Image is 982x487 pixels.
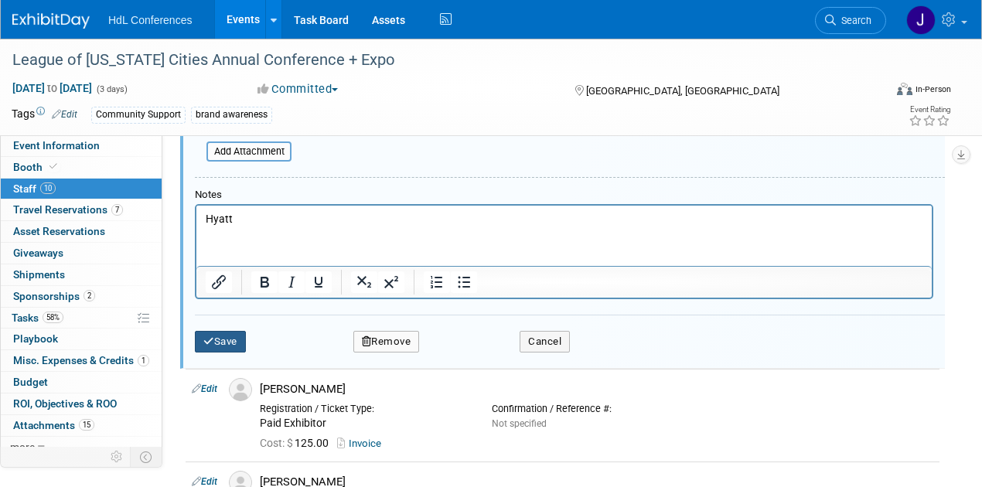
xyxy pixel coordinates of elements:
[351,271,377,293] button: Subscript
[492,403,701,415] div: Confirmation / Reference #:
[13,290,95,302] span: Sponsorships
[13,268,65,281] span: Shipments
[13,139,100,152] span: Event Information
[43,312,63,323] span: 58%
[13,332,58,345] span: Playbook
[91,107,186,123] div: Community Support
[260,403,469,415] div: Registration / Ticket Type:
[909,106,950,114] div: Event Rating
[1,350,162,371] a: Misc. Expenses & Credits1
[49,162,57,171] i: Booth reservation complete
[353,331,420,352] button: Remove
[260,437,295,449] span: Cost: $
[915,83,951,95] div: In-Person
[836,15,871,26] span: Search
[1,415,162,436] a: Attachments15
[1,157,162,178] a: Booth
[12,13,90,29] img: ExhibitDay
[1,135,162,156] a: Event Information
[195,331,246,352] button: Save
[196,206,932,266] iframe: Rich Text Area
[1,286,162,307] a: Sponsorships2
[192,383,217,394] a: Edit
[13,419,94,431] span: Attachments
[13,376,48,388] span: Budget
[260,437,335,449] span: 125.00
[52,109,77,120] a: Edit
[1,308,162,329] a: Tasks58%
[13,203,123,216] span: Travel Reservations
[1,372,162,393] a: Budget
[79,419,94,431] span: 15
[1,221,162,242] a: Asset Reservations
[40,182,56,194] span: 10
[195,189,933,202] div: Notes
[278,271,305,293] button: Italic
[13,225,105,237] span: Asset Reservations
[451,271,477,293] button: Bullet list
[138,355,149,366] span: 1
[10,441,35,453] span: more
[378,271,404,293] button: Superscript
[13,182,56,195] span: Staff
[1,199,162,220] a: Travel Reservations7
[108,14,192,26] span: HdL Conferences
[13,354,149,366] span: Misc. Expenses & Credits
[260,382,933,397] div: [PERSON_NAME]
[492,418,547,429] span: Not specified
[252,81,344,97] button: Committed
[191,107,272,123] div: brand awareness
[12,81,93,95] span: [DATE] [DATE]
[1,329,162,349] a: Playbook
[897,83,912,95] img: Format-Inperson.png
[13,247,63,259] span: Giveaways
[45,82,60,94] span: to
[13,161,60,173] span: Booth
[337,438,387,449] a: Invoice
[12,312,63,324] span: Tasks
[520,331,570,352] button: Cancel
[814,80,952,104] div: Event Format
[84,290,95,301] span: 2
[131,447,162,467] td: Toggle Event Tabs
[192,476,217,487] a: Edit
[111,204,123,216] span: 7
[260,417,469,431] div: Paid Exhibitor
[586,85,779,97] span: [GEOGRAPHIC_DATA], [GEOGRAPHIC_DATA]
[251,271,278,293] button: Bold
[1,243,162,264] a: Giveaways
[906,5,936,35] img: Johnny Nguyen
[1,179,162,199] a: Staff10
[95,84,128,94] span: (3 days)
[815,7,886,34] a: Search
[1,437,162,458] a: more
[1,264,162,285] a: Shipments
[206,271,232,293] button: Insert/edit link
[229,378,252,401] img: Associate-Profile-5.png
[12,106,77,124] td: Tags
[305,271,332,293] button: Underline
[104,447,131,467] td: Personalize Event Tab Strip
[424,271,450,293] button: Numbered list
[7,46,871,74] div: League of [US_STATE] Cities Annual Conference + Expo
[13,397,117,410] span: ROI, Objectives & ROO
[1,393,162,414] a: ROI, Objectives & ROO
